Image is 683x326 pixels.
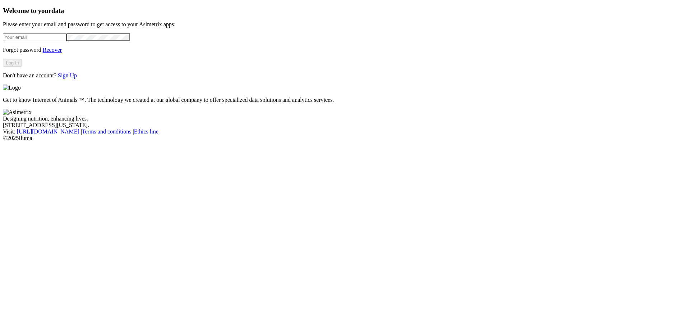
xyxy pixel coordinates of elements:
input: Your email [3,33,66,41]
img: Asimetrix [3,109,32,116]
button: Log In [3,59,22,67]
p: Don't have an account? [3,72,680,79]
a: Ethics line [134,128,158,135]
div: Designing nutrition, enhancing lives. [3,116,680,122]
a: Terms and conditions [82,128,131,135]
p: Please enter your email and password to get access to your Asimetrix apps: [3,21,680,28]
p: Forgot password [3,47,680,53]
div: © 2025 Iluma [3,135,680,141]
h3: Welcome to your [3,7,680,15]
a: Recover [43,47,62,53]
img: Logo [3,85,21,91]
p: Get to know Internet of Animals ™. The technology we created at our global company to offer speci... [3,97,680,103]
a: [URL][DOMAIN_NAME] [17,128,79,135]
div: Visit : | | [3,128,680,135]
a: Sign Up [58,72,77,78]
div: [STREET_ADDRESS][US_STATE]. [3,122,680,128]
span: data [51,7,64,14]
